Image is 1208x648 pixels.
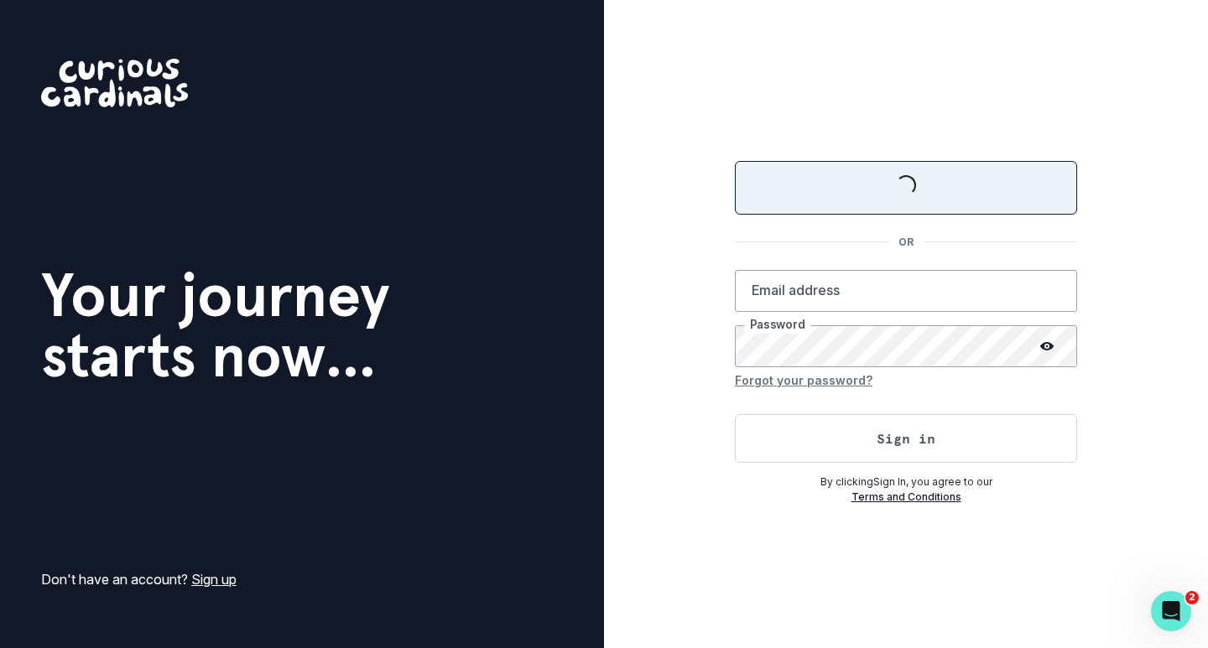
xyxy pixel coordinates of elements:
[41,265,390,386] h1: Your journey starts now...
[735,367,872,394] button: Forgot your password?
[41,569,237,589] p: Don't have an account?
[735,474,1077,490] p: By clicking Sign In , you agree to our
[735,161,1077,215] button: Sign in with Google (GSuite)
[735,414,1077,463] button: Sign in
[1151,591,1191,631] iframe: Intercom live chat
[41,59,188,107] img: Curious Cardinals Logo
[888,235,924,250] p: OR
[1185,591,1199,604] span: 2
[191,571,237,588] a: Sign up
[851,490,961,503] a: Terms and Conditions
